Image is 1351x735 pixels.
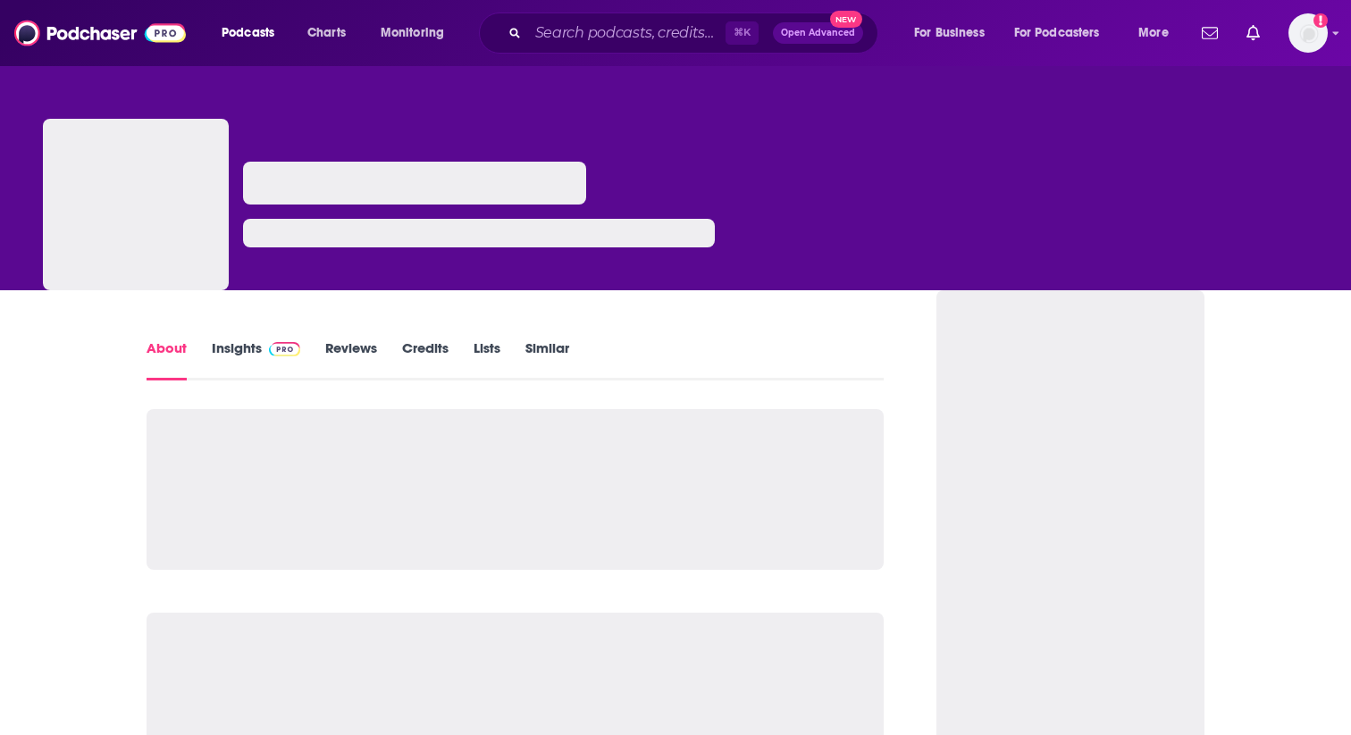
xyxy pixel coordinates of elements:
[212,339,300,380] a: InsightsPodchaser Pro
[1288,13,1328,53] span: Logged in as rgertner
[209,19,298,47] button: open menu
[1195,18,1225,48] a: Show notifications dropdown
[402,339,449,380] a: Credits
[781,29,855,38] span: Open Advanced
[1313,13,1328,28] svg: Add a profile image
[325,339,377,380] a: Reviews
[1239,18,1267,48] a: Show notifications dropdown
[147,339,187,380] a: About
[307,21,346,46] span: Charts
[1003,19,1126,47] button: open menu
[525,339,569,380] a: Similar
[14,16,186,50] img: Podchaser - Follow, Share and Rate Podcasts
[830,11,862,28] span: New
[381,21,444,46] span: Monitoring
[1288,13,1328,53] button: Show profile menu
[368,19,467,47] button: open menu
[269,342,300,356] img: Podchaser Pro
[1288,13,1328,53] img: User Profile
[902,19,1007,47] button: open menu
[914,21,985,46] span: For Business
[528,19,726,47] input: Search podcasts, credits, & more...
[773,22,863,44] button: Open AdvancedNew
[726,21,759,45] span: ⌘ K
[296,19,357,47] a: Charts
[1138,21,1169,46] span: More
[474,339,500,380] a: Lists
[1014,21,1100,46] span: For Podcasters
[496,13,895,54] div: Search podcasts, credits, & more...
[222,21,274,46] span: Podcasts
[1126,19,1191,47] button: open menu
